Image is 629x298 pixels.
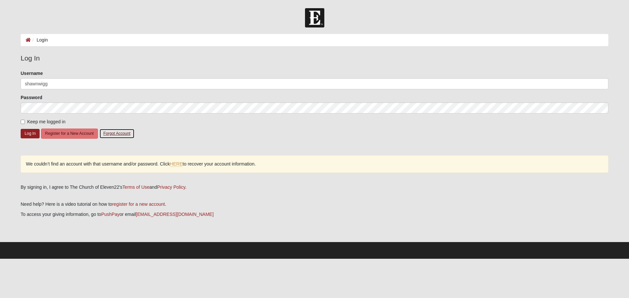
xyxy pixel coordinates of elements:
[123,184,149,190] a: Terms of Use
[21,70,43,77] label: Username
[170,161,182,167] a: HERE
[21,184,608,191] div: By signing in, I agree to The Church of Eleven22's and .
[112,202,165,207] a: register for a new account
[31,37,48,44] li: Login
[136,212,214,217] a: [EMAIL_ADDRESS][DOMAIN_NAME]
[157,184,185,190] a: Privacy Policy
[99,129,135,139] button: Forgot Account
[21,155,608,173] div: We couldn’t find an account with that username and/or password. Click to recover your account inf...
[21,53,608,63] legend: Log In
[21,201,608,208] p: Need help? Here is a video tutorial on how to .
[305,8,324,27] img: Church of Eleven22 Logo
[21,94,42,101] label: Password
[101,212,120,217] a: PushPay
[21,211,608,218] p: To access your giving information, go to or email
[21,129,40,138] button: Log In
[41,129,98,139] button: Register for a New Account
[21,120,25,124] input: Keep me logged in
[27,119,66,124] span: Keep me logged in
